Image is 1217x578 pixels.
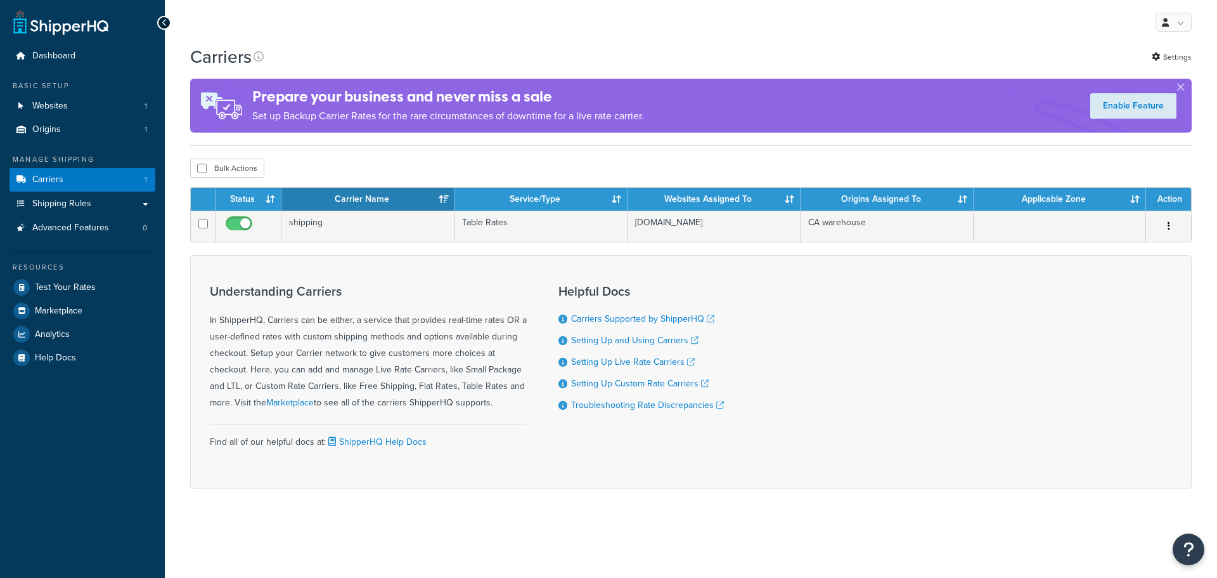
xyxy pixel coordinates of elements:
[801,188,974,211] th: Origins Assigned To: activate to sort column ascending
[10,44,155,68] a: Dashboard
[1173,534,1204,565] button: Open Resource Center
[10,168,155,192] a: Carriers 1
[454,211,628,242] td: Table Rates
[10,216,155,240] li: Advanced Features
[13,10,108,35] a: ShipperHQ Home
[35,306,82,317] span: Marketplace
[32,51,75,62] span: Dashboard
[10,95,155,118] li: Websites
[10,299,155,322] a: Marketplace
[252,86,644,107] h4: Prepare your business and never miss a sale
[558,284,724,298] h3: Helpful Docs
[10,168,155,192] li: Carriers
[145,174,147,185] span: 1
[32,101,68,112] span: Websites
[571,312,714,325] a: Carriers Supported by ShipperHQ
[35,282,96,293] span: Test Your Rates
[628,188,801,211] th: Websites Assigned To: activate to sort column ascending
[266,396,314,409] a: Marketplace
[974,188,1147,211] th: Applicable Zone: activate to sort column ascending
[145,101,147,112] span: 1
[35,329,70,340] span: Analytics
[145,124,147,135] span: 1
[210,284,527,298] h3: Understanding Carriers
[10,118,155,141] li: Origins
[10,192,155,216] a: Shipping Rules
[281,211,454,242] td: shipping
[10,346,155,369] a: Help Docs
[10,262,155,273] div: Resources
[143,223,147,233] span: 0
[571,334,699,347] a: Setting Up and Using Carriers
[35,353,76,364] span: Help Docs
[571,398,724,412] a: Troubleshooting Rate Discrepancies
[10,81,155,91] div: Basic Setup
[571,355,695,369] a: Setting Up Live Rate Carriers
[1146,188,1191,211] th: Action
[210,284,527,411] div: In ShipperHQ, Carriers can be either, a service that provides real-time rates OR a user-defined r...
[10,216,155,240] a: Advanced Features 0
[1090,93,1176,119] a: Enable Feature
[32,223,109,233] span: Advanced Features
[32,199,91,209] span: Shipping Rules
[32,174,63,185] span: Carriers
[210,424,527,450] div: Find all of our helpful docs at:
[252,107,644,125] p: Set up Backup Carrier Rates for the rare circumstances of downtime for a live rate carrier.
[326,435,427,449] a: ShipperHQ Help Docs
[190,79,252,133] img: ad-rules-rateshop-fe6ec290ccb7230408bd80ed9643f0289d75e0ffd9eb532fc0e269fcd187b520.png
[801,211,974,242] td: CA warehouse
[10,154,155,165] div: Manage Shipping
[571,377,709,390] a: Setting Up Custom Rate Carriers
[32,124,61,135] span: Origins
[10,118,155,141] a: Origins 1
[216,188,281,211] th: Status: activate to sort column ascending
[281,188,454,211] th: Carrier Name: activate to sort column ascending
[628,211,801,242] td: [DOMAIN_NAME]
[190,159,264,178] button: Bulk Actions
[1152,48,1192,66] a: Settings
[10,95,155,118] a: Websites 1
[10,323,155,346] a: Analytics
[190,44,252,69] h1: Carriers
[454,188,628,211] th: Service/Type: activate to sort column ascending
[10,276,155,299] a: Test Your Rates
